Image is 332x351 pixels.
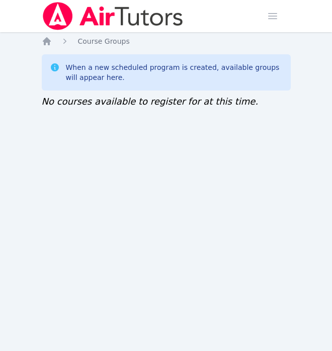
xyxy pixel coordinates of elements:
[78,36,130,46] a: Course Groups
[78,37,130,45] span: Course Groups
[42,36,291,46] nav: Breadcrumb
[42,2,184,30] img: Air Tutors
[42,96,259,107] span: No courses available to register for at this time.
[66,62,283,82] div: When a new scheduled program is created, available groups will appear here.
